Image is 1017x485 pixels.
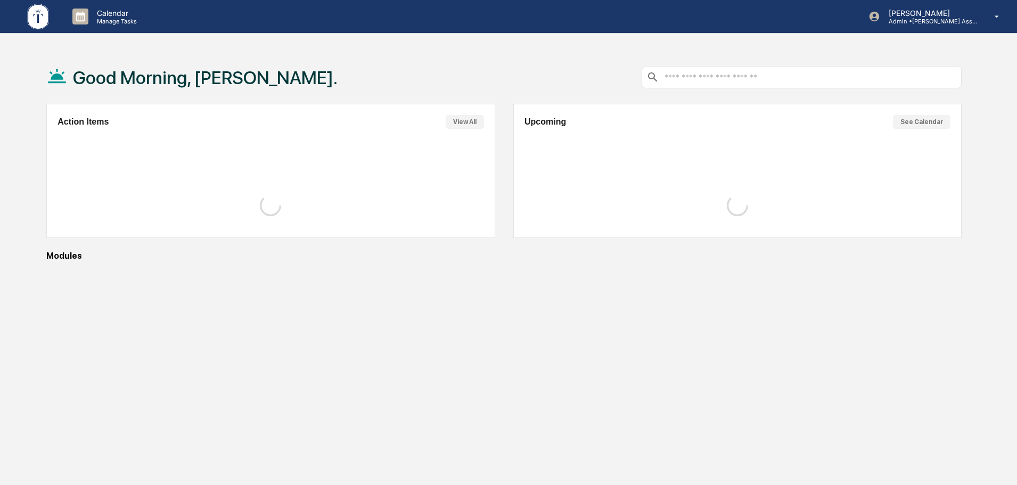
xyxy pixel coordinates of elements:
[880,9,979,18] p: [PERSON_NAME]
[88,9,142,18] p: Calendar
[58,117,109,127] h2: Action Items
[46,251,962,261] div: Modules
[26,2,51,31] img: logo
[73,67,338,88] h1: Good Morning, [PERSON_NAME].
[880,18,979,25] p: Admin • [PERSON_NAME] Asset Management LLC
[446,115,484,129] button: View All
[893,115,950,129] button: See Calendar
[524,117,566,127] h2: Upcoming
[88,18,142,25] p: Manage Tasks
